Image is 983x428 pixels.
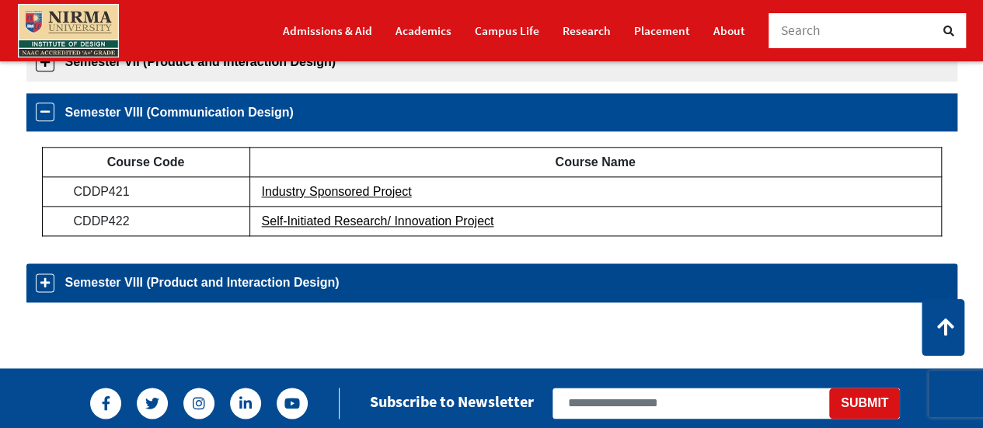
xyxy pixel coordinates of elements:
a: Semester VIII (Product and Interaction Design) [26,263,957,301]
h2: Subscribe to Newsletter [370,392,534,411]
a: Semester VIII (Communication Design) [26,93,957,131]
td: Course Code [42,147,249,176]
a: About [713,17,745,44]
img: main_logo [18,4,119,57]
button: Submit [829,388,900,419]
a: Admissions & Aid [283,17,372,44]
a: Self-Initiated Research/ Innovation Project [262,214,494,228]
a: Academics [396,17,451,44]
td: Course Name [249,147,941,176]
td: CDDP421 [42,176,249,206]
td: CDDP422 [42,207,249,236]
a: Research [563,17,611,44]
span: Search [781,22,821,39]
a: Semester VII (Product and Interaction Design) [26,43,957,81]
a: Industry Sponsored Project [262,185,412,198]
a: Campus Life [475,17,539,44]
a: Placement [634,17,690,44]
